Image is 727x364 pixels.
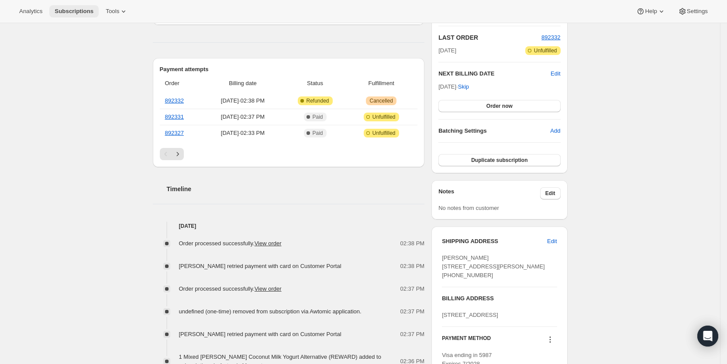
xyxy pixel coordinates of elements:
span: No notes from customer [438,205,499,211]
span: Billing date [206,79,280,88]
span: Settings [687,8,708,15]
a: View order [255,240,282,247]
span: Order processed successfully. [179,240,282,247]
span: [PERSON_NAME] retried payment with card on Customer Portal [179,263,341,269]
button: Skip [453,80,474,94]
h3: SHIPPING ADDRESS [442,237,547,246]
span: [DATE] · 02:37 PM [206,113,280,121]
button: Analytics [14,5,48,17]
span: Order now [486,103,513,110]
span: Edit [545,190,555,197]
span: Cancelled [369,97,393,104]
button: Settings [673,5,713,17]
span: Edit [547,237,557,246]
span: [DATE] [438,46,456,55]
span: Analytics [19,8,42,15]
span: [PERSON_NAME] [STREET_ADDRESS][PERSON_NAME] [PHONE_NUMBER] [442,254,545,278]
span: Duplicate subscription [471,157,527,164]
h2: LAST ORDER [438,33,541,42]
span: Paid [313,130,323,137]
h6: Batching Settings [438,127,550,135]
button: Edit [551,69,560,78]
div: Open Intercom Messenger [697,326,718,347]
th: Order [160,74,203,93]
span: Help [645,8,657,15]
span: Unfulfilled [372,113,396,120]
span: Add [550,127,560,135]
h2: Timeline [167,185,425,193]
h2: NEXT BILLING DATE [438,69,551,78]
a: View order [255,285,282,292]
span: Skip [458,82,469,91]
span: 02:37 PM [400,285,425,293]
span: [DATE] · 02:33 PM [206,129,280,137]
span: 02:38 PM [400,239,425,248]
span: [DATE] · [438,83,469,90]
button: Next [172,148,184,160]
span: undefined (one-time) removed from subscription via Awtomic application. [179,308,362,315]
span: Status [285,79,345,88]
span: [PERSON_NAME] retried payment with card on Customer Portal [179,331,341,337]
span: 02:38 PM [400,262,425,271]
span: 02:37 PM [400,330,425,339]
a: 892332 [165,97,184,104]
button: Add [545,124,565,138]
a: 892332 [541,34,560,41]
nav: Pagination [160,148,418,160]
span: [DATE] · 02:38 PM [206,96,280,105]
button: 892332 [541,33,560,42]
button: Order now [438,100,560,112]
h3: PAYMENT METHOD [442,335,491,347]
a: 892331 [165,113,184,120]
span: Unfulfilled [372,130,396,137]
button: Subscriptions [49,5,99,17]
button: Edit [542,234,562,248]
h2: Payment attempts [160,65,418,74]
span: [STREET_ADDRESS] [442,312,498,318]
span: Fulfillment [350,79,412,88]
span: Order processed successfully. [179,285,282,292]
span: Subscriptions [55,8,93,15]
button: Help [631,5,671,17]
button: Edit [540,187,561,199]
a: 892327 [165,130,184,136]
span: Tools [106,8,119,15]
button: Tools [100,5,133,17]
h4: [DATE] [153,222,425,230]
span: Refunded [307,97,329,104]
h3: Notes [438,187,540,199]
span: 02:37 PM [400,307,425,316]
span: Paid [313,113,323,120]
button: Duplicate subscription [438,154,560,166]
h3: BILLING ADDRESS [442,294,557,303]
span: Unfulfilled [534,47,557,54]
